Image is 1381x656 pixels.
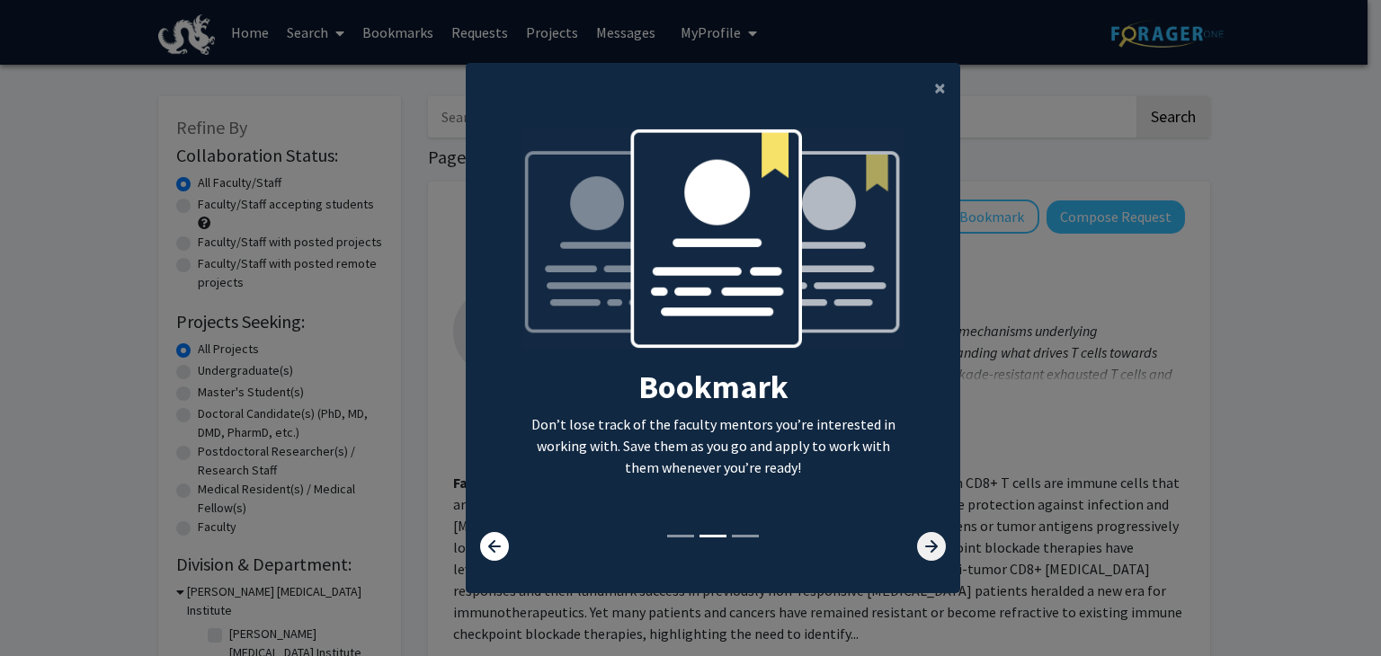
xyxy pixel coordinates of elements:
[521,128,905,368] img: bookmark
[920,63,960,113] button: Close
[13,575,76,643] iframe: Chat
[521,368,905,406] h2: Bookmark
[521,413,905,478] p: Don’t lose track of the faculty mentors you’re interested in working with. Save them as you go an...
[934,74,946,102] span: ×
